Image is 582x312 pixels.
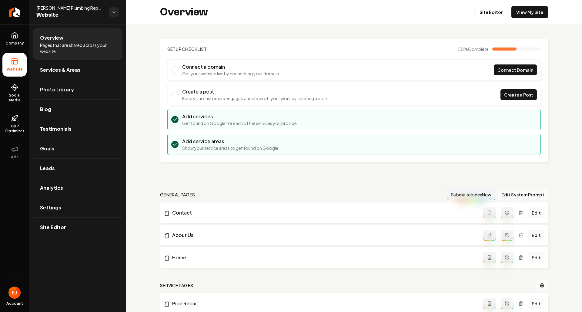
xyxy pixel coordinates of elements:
img: Rebolt Logo [9,7,20,17]
a: Company [2,27,27,51]
span: Services & Areas [40,66,81,74]
h3: Add service areas [182,138,279,145]
h2: general pages [160,192,195,198]
span: Complete [468,46,489,52]
span: Analytics [40,184,63,192]
a: Edit [528,230,544,241]
a: Services & Areas [33,60,122,80]
button: Edit System Prompt [498,189,548,200]
button: Add admin page prompt [483,230,496,241]
h3: Create a post [182,88,329,95]
a: Goals [33,139,122,158]
a: Analytics [33,178,122,198]
p: Keep your customers engaged and show off your work by creating a post. [182,95,329,101]
button: Add admin page prompt [483,298,496,309]
span: [PERSON_NAME] Plumbing Repair Service [36,5,104,11]
a: Settings [33,198,122,217]
span: 50 % [458,46,489,52]
a: Testimonials [33,119,122,139]
p: Get your website live by connecting your domain. [182,71,280,77]
a: Home [164,254,483,261]
a: Leads [33,159,122,178]
span: Goals [40,145,54,152]
span: Leads [40,165,55,172]
span: Pages that are shared across your website. [40,42,115,54]
p: Show your service areas to get found on Google. [182,145,279,151]
span: Site Editor [40,224,66,231]
span: Setup [167,46,182,52]
span: Website [36,11,104,19]
img: Eduard Joers [8,287,21,299]
a: Blog [33,100,122,119]
h2: Overview [160,6,208,18]
a: Edit [528,298,544,309]
p: Get found on Google for each of the services you provide. [182,120,298,126]
a: About Us [164,232,483,239]
button: Add admin page prompt [483,252,496,263]
span: Create a Post [504,92,533,98]
button: Open user button [8,287,21,299]
span: Company [3,41,26,46]
a: Edit [528,252,544,263]
span: Account [6,301,23,306]
span: Settings [40,204,61,211]
a: Connect Domain [494,64,537,75]
a: GBP Optimizer [2,110,27,138]
span: Blog [40,106,51,113]
span: Testimonials [40,125,72,133]
span: GBP Optimizer [2,124,27,133]
h3: Connect a domain [182,63,280,71]
a: Contact [164,209,483,216]
span: Overview [40,34,63,41]
a: Social Media [2,79,27,107]
span: Website [4,67,25,72]
a: Site Editor [474,6,508,18]
a: Site Editor [33,218,122,237]
span: Connect Domain [497,67,533,73]
h2: Checklist [167,46,207,52]
button: Ads [2,141,27,164]
h3: Add services [182,113,298,120]
span: Ads [8,155,21,159]
h2: Service Pages [160,282,193,288]
a: Edit [528,207,544,218]
span: Social Media [2,93,27,103]
button: Add admin page prompt [483,207,496,218]
a: Create a Post [500,89,537,100]
a: Photo Library [33,80,122,99]
span: Photo Library [40,86,74,93]
a: View My Site [511,6,548,18]
a: Pipe Repair [164,300,483,307]
button: Submit to IndexNow [447,189,495,200]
